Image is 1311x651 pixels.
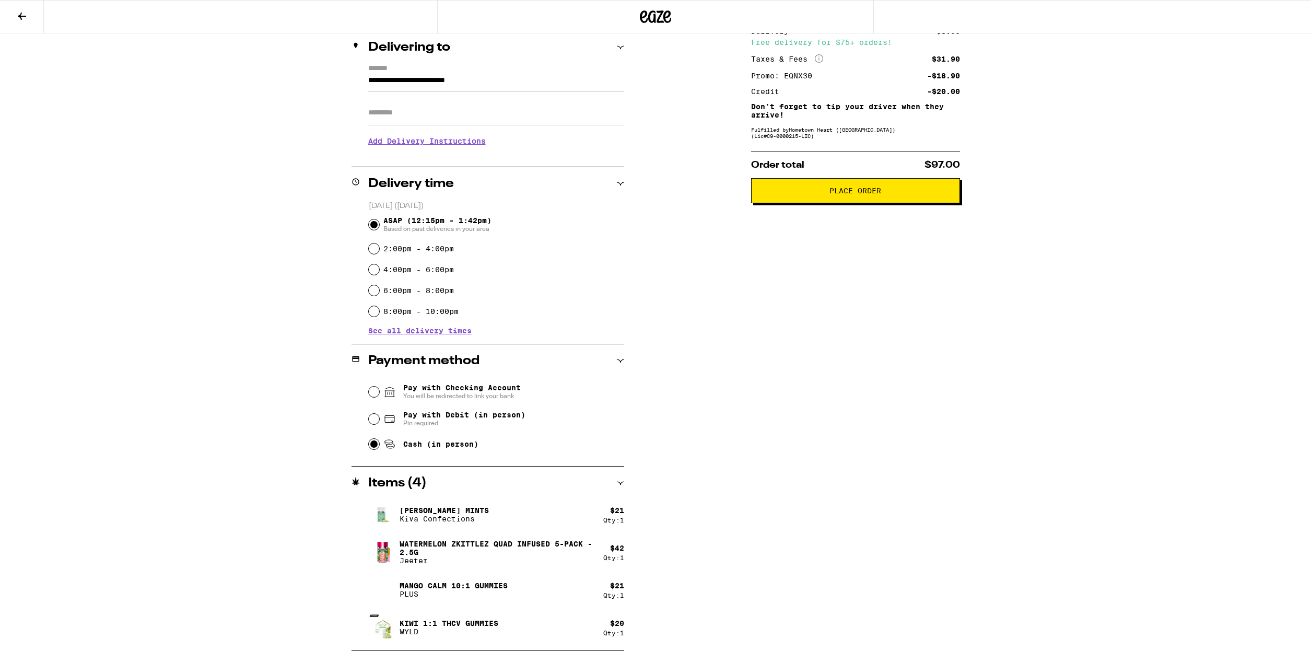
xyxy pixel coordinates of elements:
div: Delivery [751,28,796,35]
div: Free delivery for $75+ orders! [751,39,960,46]
p: [DATE] ([DATE]) [369,201,624,211]
h3: Add Delivery Instructions [368,129,624,153]
div: Qty: 1 [603,554,624,561]
label: 2:00pm - 4:00pm [383,245,454,253]
p: Mango CALM 10:1 Gummies [400,582,508,590]
div: Taxes & Fees [751,54,823,64]
span: Cash (in person) [403,440,478,448]
div: $ 21 [610,582,624,590]
span: Pin required [403,419,525,427]
div: $31.90 [932,55,960,63]
span: ASAP (12:15pm - 1:42pm) [383,216,491,233]
span: Based on past deliveries in your area [383,225,491,233]
p: PLUS [400,590,508,598]
div: Promo: EQNX30 [751,72,820,79]
span: Pay with Debit (in person) [403,411,525,419]
span: Place Order [829,187,881,194]
div: $ 21 [610,506,624,515]
h2: Delivery time [368,178,454,190]
label: 6:00pm - 8:00pm [383,286,454,295]
label: 4:00pm - 6:00pm [383,265,454,274]
div: $5.00 [937,28,960,35]
span: You will be redirected to link your bank [403,392,521,400]
button: Place Order [751,178,960,203]
div: Qty: 1 [603,630,624,636]
span: Pay with Checking Account [403,383,521,400]
span: Order total [751,160,804,170]
div: -$18.90 [927,72,960,79]
div: $ 42 [610,544,624,552]
span: Hi. Need any help? [6,7,75,16]
div: Credit [751,88,787,95]
p: WYLD [400,627,498,636]
p: We'll contact you at [PHONE_NUMBER] when we arrive [368,153,624,161]
img: Petra Moroccan Mints [368,500,397,529]
button: See all delivery times [368,327,472,334]
p: Jeeter [400,556,595,565]
img: Watermelon Zkittlez Quad Infused 5-Pack - 2.5g [368,538,397,567]
h2: Payment method [368,355,479,367]
h2: Delivering to [368,41,450,54]
p: Watermelon Zkittlez Quad Infused 5-Pack - 2.5g [400,540,595,556]
div: Fulfilled by Hometown Heart ([GEOGRAPHIC_DATA]) (Lic# C9-0000215-LIC ) [751,126,960,139]
h2: Items ( 4 ) [368,477,427,490]
span: $97.00 [924,160,960,170]
div: Qty: 1 [603,592,624,599]
p: Kiva Confections [400,515,489,523]
img: Mango CALM 10:1 Gummies [368,575,397,605]
img: Kiwi 1:1 THCv Gummies [368,613,397,642]
p: [PERSON_NAME] Mints [400,506,489,515]
div: Qty: 1 [603,517,624,524]
p: Don't forget to tip your driver when they arrive! [751,102,960,119]
div: -$20.00 [927,88,960,95]
label: 8:00pm - 10:00pm [383,307,459,316]
p: Kiwi 1:1 THCv Gummies [400,619,498,627]
div: $ 20 [610,619,624,627]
